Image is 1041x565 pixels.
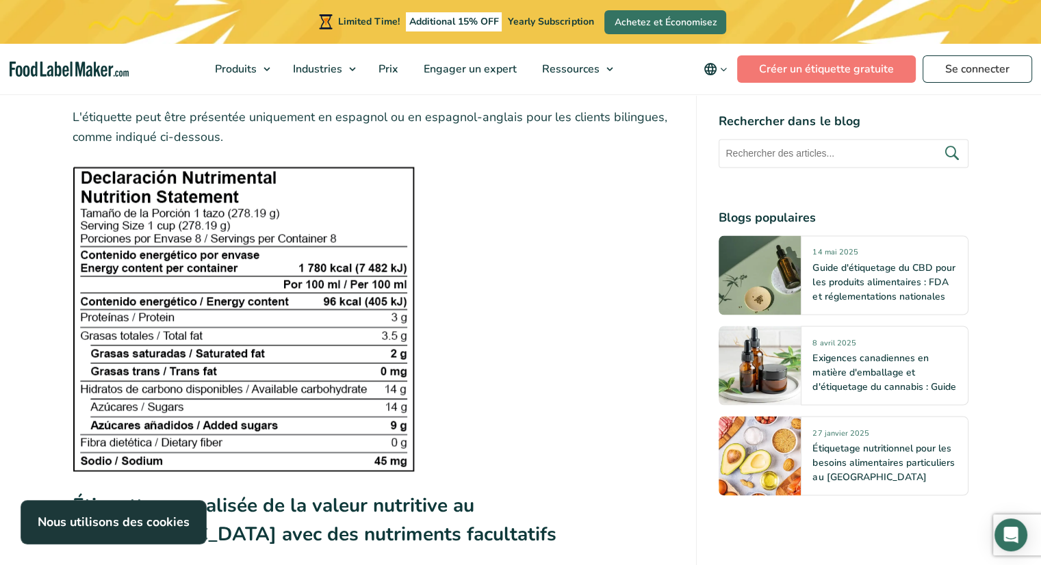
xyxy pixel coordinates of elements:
[812,351,955,393] a: Exigences canadiennes en matière d'emballage et d'étiquetage du cannabis : Guide
[411,44,526,94] a: Engager un expert
[719,139,968,168] input: Rechercher des articles...
[812,428,869,443] span: 27 janvier 2025
[281,44,363,94] a: Industries
[812,247,858,263] span: 14 mai 2025
[994,518,1027,551] div: Open Intercom Messenger
[38,514,190,530] strong: Nous utilisons des cookies
[420,62,518,77] span: Engager un expert
[508,15,593,28] span: Yearly Subscription
[604,10,726,34] a: Achetez et Économisez
[73,107,675,147] p: L'étiquette peut être présentée uniquement en espagnol ou en espagnol-anglais pour les clients bi...
[203,44,277,94] a: Produits
[289,62,344,77] span: Industries
[923,55,1032,83] a: Se connecter
[719,112,968,131] h4: Rechercher dans le blog
[530,44,620,94] a: Ressources
[338,15,400,28] span: Limited Time!
[374,62,400,77] span: Prix
[812,441,954,483] a: Étiquetage nutritionnel pour les besoins alimentaires particuliers au [GEOGRAPHIC_DATA]
[719,209,968,227] h4: Blogs populaires
[812,261,955,302] a: Guide d'étiquetage du CBD pour les produits alimentaires : FDA et réglementations nationales
[73,492,556,547] strong: Étiquette normalisée de la valeur nutritive au [GEOGRAPHIC_DATA] avec des nutriments facultatifs
[406,12,502,31] span: Additional 15% OFF
[366,44,408,94] a: Prix
[737,55,916,83] a: Créer un étiquette gratuite
[538,62,601,77] span: Ressources
[211,62,258,77] span: Produits
[812,337,856,353] span: 8 avril 2025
